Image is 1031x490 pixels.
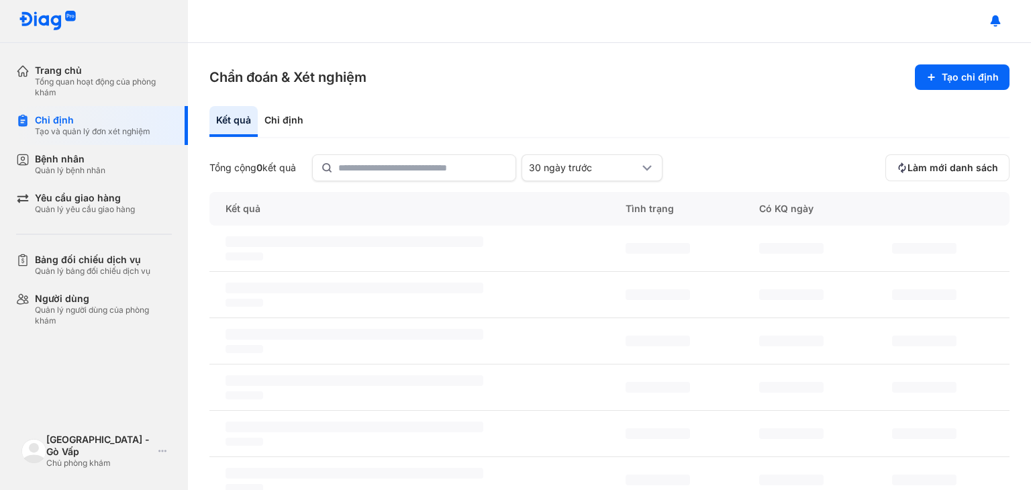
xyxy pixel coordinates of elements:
span: ‌ [759,336,824,346]
div: Kết quả [209,192,609,226]
span: 0 [256,162,262,173]
span: ‌ [759,289,824,300]
div: Quản lý người dùng của phòng khám [35,305,172,326]
div: Yêu cầu giao hàng [35,192,135,204]
div: Quản lý yêu cầu giao hàng [35,204,135,215]
div: [GEOGRAPHIC_DATA] - Gò Vấp [46,434,153,458]
div: Chỉ định [35,114,150,126]
span: ‌ [626,382,690,393]
span: ‌ [759,475,824,485]
span: ‌ [759,243,824,254]
div: Trang chủ [35,64,172,77]
div: Tình trạng [609,192,743,226]
button: Làm mới danh sách [885,154,1010,181]
div: Kết quả [209,106,258,137]
span: ‌ [626,428,690,439]
span: ‌ [626,243,690,254]
span: ‌ [226,468,483,479]
div: 30 ngày trước [529,162,639,174]
span: ‌ [226,252,263,260]
img: logo [19,11,77,32]
div: Bệnh nhân [35,153,105,165]
span: ‌ [759,428,824,439]
div: Chỉ định [258,106,310,137]
span: ‌ [626,289,690,300]
span: ‌ [892,289,956,300]
div: Tạo và quản lý đơn xét nghiệm [35,126,150,137]
span: ‌ [759,382,824,393]
button: Tạo chỉ định [915,64,1010,90]
img: logo [21,439,46,464]
span: ‌ [226,391,263,399]
span: ‌ [892,336,956,346]
span: ‌ [226,329,483,340]
span: ‌ [226,236,483,247]
div: Quản lý bảng đối chiếu dịch vụ [35,266,150,277]
span: ‌ [226,375,483,386]
span: ‌ [226,345,263,353]
div: Chủ phòng khám [46,458,153,469]
span: ‌ [626,475,690,485]
span: ‌ [892,475,956,485]
span: ‌ [892,382,956,393]
span: ‌ [226,283,483,293]
div: Tổng cộng kết quả [209,162,296,174]
span: ‌ [892,428,956,439]
h3: Chẩn đoán & Xét nghiệm [209,68,366,87]
span: ‌ [226,438,263,446]
div: Bảng đối chiếu dịch vụ [35,254,150,266]
span: ‌ [626,336,690,346]
div: Tổng quan hoạt động của phòng khám [35,77,172,98]
div: Người dùng [35,293,172,305]
span: ‌ [226,422,483,432]
span: ‌ [892,243,956,254]
span: ‌ [226,299,263,307]
div: Có KQ ngày [743,192,877,226]
div: Quản lý bệnh nhân [35,165,105,176]
span: Làm mới danh sách [907,162,998,174]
